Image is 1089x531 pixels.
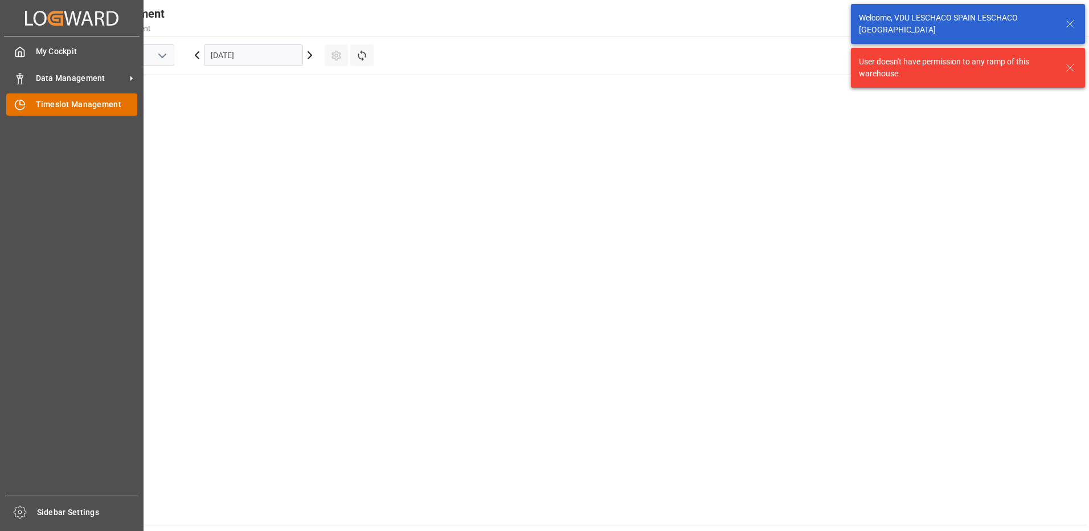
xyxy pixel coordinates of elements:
a: My Cockpit [6,40,137,63]
span: My Cockpit [36,46,138,58]
span: Timeslot Management [36,99,138,111]
input: DD.MM.YYYY [204,44,303,66]
span: Data Management [36,72,126,84]
a: Timeslot Management [6,93,137,116]
div: User doesn't have permission to any ramp of this warehouse [859,56,1055,80]
div: Welcome, VDU LESCHACO SPAIN LESCHACO [GEOGRAPHIC_DATA] [859,12,1055,36]
button: open menu [153,47,170,64]
span: Sidebar Settings [37,507,139,518]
